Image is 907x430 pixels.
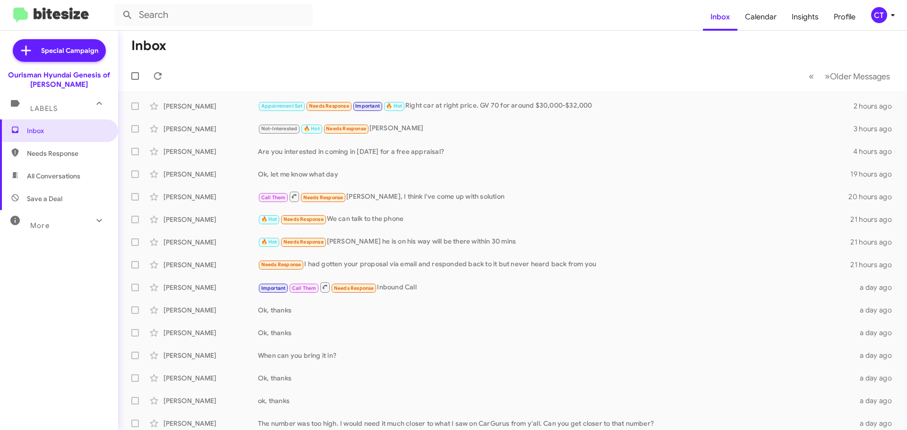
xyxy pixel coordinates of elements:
[292,285,317,291] span: Call Them
[258,305,854,315] div: Ok, thanks
[850,215,899,224] div: 21 hours ago
[258,147,853,156] div: Are you interested in coming in [DATE] for a free appraisal?
[258,101,854,111] div: Right car at right price. GV 70 for around $30,000-$32,000
[261,194,286,201] span: Call Them
[784,3,826,31] a: Insights
[853,147,899,156] div: 4 hours ago
[283,239,324,245] span: Needs Response
[326,126,366,132] span: Needs Response
[355,103,380,109] span: Important
[258,328,854,337] div: Ok, thanks
[30,104,58,113] span: Labels
[163,147,258,156] div: [PERSON_NAME]
[854,419,899,428] div: a day ago
[13,39,106,62] a: Special Campaign
[854,373,899,383] div: a day ago
[30,221,50,230] span: More
[825,70,830,82] span: »
[27,126,107,135] span: Inbox
[850,237,899,247] div: 21 hours ago
[854,305,899,315] div: a day ago
[261,239,277,245] span: 🔥 Hot
[258,281,854,293] div: Inbound Call
[334,285,374,291] span: Needs Response
[304,126,320,132] span: 🔥 Hot
[309,103,349,109] span: Needs Response
[826,3,863,31] a: Profile
[27,194,62,203] span: Save a Deal
[41,46,98,55] span: Special Campaign
[131,38,166,53] h1: Inbox
[803,67,820,86] button: Previous
[163,169,258,179] div: [PERSON_NAME]
[163,283,258,292] div: [PERSON_NAME]
[258,351,854,360] div: When can you bring it in?
[261,261,301,268] span: Needs Response
[386,103,402,109] span: 🔥 Hot
[258,191,848,202] div: [PERSON_NAME], I think I've come up with solution
[163,215,258,224] div: [PERSON_NAME]
[163,328,258,337] div: [PERSON_NAME]
[258,396,854,405] div: ok, thanks
[261,216,277,222] span: 🔥 Hot
[737,3,784,31] a: Calendar
[848,192,899,202] div: 20 hours ago
[854,351,899,360] div: a day ago
[804,67,896,86] nav: Page navigation example
[258,214,850,225] div: We can talk to the phone
[261,103,303,109] span: Appointment Set
[163,419,258,428] div: [PERSON_NAME]
[163,396,258,405] div: [PERSON_NAME]
[809,70,814,82] span: «
[850,260,899,270] div: 21 hours ago
[163,351,258,360] div: [PERSON_NAME]
[830,71,890,82] span: Older Messages
[163,305,258,315] div: [PERSON_NAME]
[163,192,258,202] div: [PERSON_NAME]
[303,194,343,201] span: Needs Response
[871,7,887,23] div: CT
[163,260,258,270] div: [PERSON_NAME]
[163,124,258,134] div: [PERSON_NAME]
[258,236,850,247] div: [PERSON_NAME] he is on his way will be there within 30 mins
[261,285,286,291] span: Important
[854,328,899,337] div: a day ago
[258,259,850,270] div: I had gotten your proposal via email and responded back to it but never heard back from you
[258,419,854,428] div: The number was too high. I would need it much closer to what I saw on CarGurus from y'all. Can yo...
[850,169,899,179] div: 19 hours ago
[27,149,107,158] span: Needs Response
[854,124,899,134] div: 3 hours ago
[258,169,850,179] div: Ok, let me know what day
[819,67,896,86] button: Next
[854,101,899,111] div: 2 hours ago
[283,216,324,222] span: Needs Response
[258,373,854,383] div: Ok, thanks
[863,7,897,23] button: CT
[27,171,80,181] span: All Conversations
[258,123,854,134] div: [PERSON_NAME]
[163,373,258,383] div: [PERSON_NAME]
[261,126,298,132] span: Not-Interested
[854,283,899,292] div: a day ago
[854,396,899,405] div: a day ago
[163,101,258,111] div: [PERSON_NAME]
[163,237,258,247] div: [PERSON_NAME]
[703,3,737,31] a: Inbox
[114,4,313,26] input: Search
